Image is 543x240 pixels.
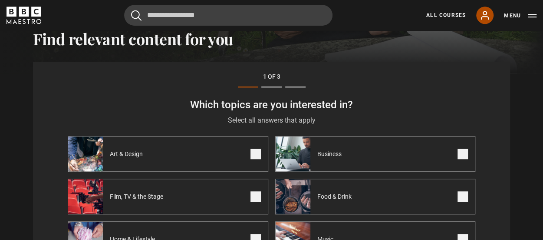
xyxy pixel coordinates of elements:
[131,10,142,21] button: Submit the search query
[68,98,475,112] h3: Which topics are you interested in?
[7,7,41,24] svg: BBC Maestro
[103,150,153,158] span: Art & Design
[68,72,475,81] p: 1 of 3
[426,11,466,19] a: All Courses
[33,30,510,48] h2: Find relevant content for you
[103,192,174,201] span: Film, TV & the Stage
[310,150,352,158] span: Business
[310,192,362,201] span: Food & Drink
[504,11,536,20] button: Toggle navigation
[124,5,332,26] input: Search
[68,115,475,126] p: Select all answers that apply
